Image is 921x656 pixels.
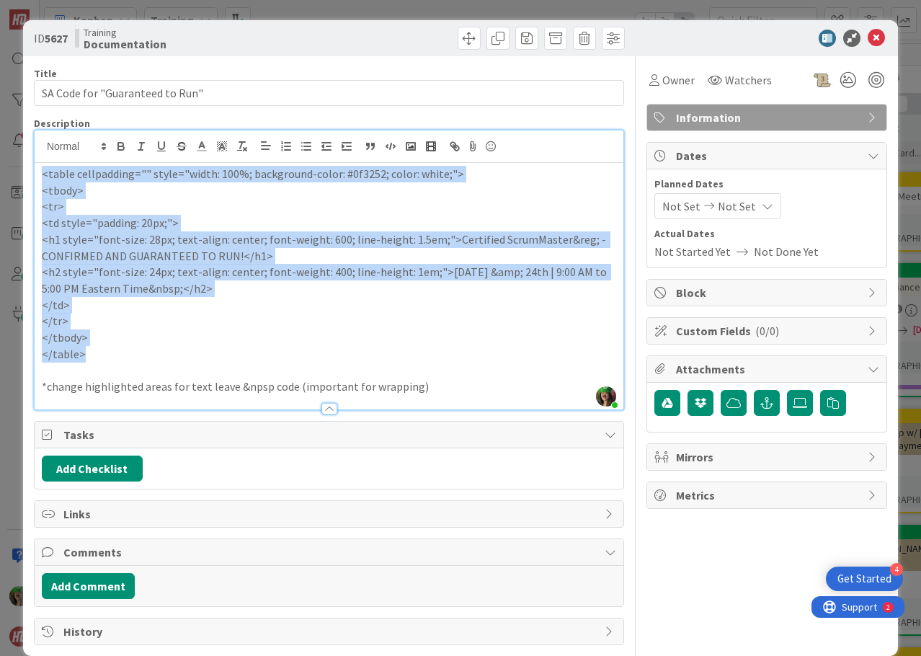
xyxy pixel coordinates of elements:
[676,322,860,340] span: Custom Fields
[34,80,624,106] input: type card name here...
[718,198,756,215] span: Not Set
[654,226,879,241] span: Actual Dates
[755,324,779,338] span: ( 0/0 )
[676,448,860,466] span: Mirrors
[676,109,860,126] span: Information
[42,198,616,215] p: <tr>
[34,117,90,130] span: Description
[42,297,616,314] p: </td>
[34,67,57,80] label: Title
[63,544,597,561] span: Comments
[45,31,68,45] b: 5627
[676,360,860,378] span: Attachments
[654,243,731,260] span: Not Started Yet
[42,313,616,329] p: </tr>
[662,198,700,215] span: Not Set
[63,426,597,443] span: Tasks
[42,346,616,363] p: </table>
[676,487,860,504] span: Metrics
[596,386,616,407] img: zMbp8UmSkcuFrGHA6WMwLokxENeDinhm.jpg
[34,30,68,47] span: ID
[654,177,879,192] span: Planned Dates
[42,329,616,346] p: </tbody>
[42,573,135,599] button: Add Comment
[42,182,616,199] p: <tbody>
[754,243,819,260] span: Not Done Yet
[63,505,597,523] span: Links
[676,284,860,301] span: Block
[42,215,616,231] p: <td style="padding: 20px;">
[42,166,616,182] p: <table cellpadding="" style="width: 100%; background-color: #0f3252; color: white;">
[826,567,903,591] div: Open Get Started checklist, remaining modules: 4
[84,27,166,38] span: Training
[837,572,891,586] div: Get Started
[84,38,166,50] b: Documentation
[725,71,772,89] span: Watchers
[75,6,79,17] div: 2
[42,456,143,482] button: Add Checklist
[662,71,695,89] span: Owner
[676,147,860,164] span: Dates
[890,563,903,576] div: 4
[42,231,616,264] p: <h1 style="font-size: 28px; text-align: center; font-weight: 600; line-height: 1.5em;">Certified ...
[42,378,616,395] p: *change highlighted areas for text leave &npsp code (important for wrapping)
[30,2,66,19] span: Support
[63,623,597,640] span: History
[42,264,616,296] p: <h2 style="font-size: 24px; text-align: center; font-weight: 400; line-height: 1em;">[DATE] &amp;...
